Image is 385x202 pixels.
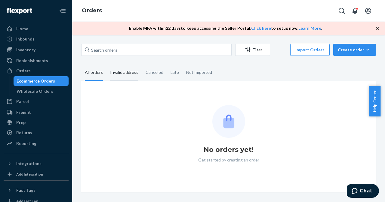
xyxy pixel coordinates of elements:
[146,65,163,80] div: Canceled
[129,25,322,31] p: Enable MFA within 22 days to keep accessing the Seller Portal. to setup now. .
[198,157,259,163] p: Get started by creating an order
[251,26,271,31] a: Click here
[16,47,35,53] div: Inventory
[347,184,379,199] iframe: Opens a widget where you can chat to one of our agents
[369,86,380,116] button: Help Center
[204,145,254,155] h1: No orders yet!
[16,161,42,167] div: Integrations
[336,5,348,17] button: Open Search Box
[186,65,212,80] div: Not Imported
[17,78,55,84] div: Ecommerce Orders
[4,45,69,55] a: Inventory
[4,171,69,178] a: Add Integration
[4,118,69,127] a: Prep
[171,65,179,80] div: Late
[4,56,69,65] a: Replenishments
[338,47,371,53] div: Create order
[14,76,69,86] a: Ecommerce Orders
[212,105,245,138] img: Empty list
[16,172,43,177] div: Add Integration
[16,119,26,125] div: Prep
[290,44,330,56] button: Import Orders
[82,7,102,14] a: Orders
[16,98,29,104] div: Parcel
[4,139,69,148] a: Reporting
[85,65,103,81] div: All orders
[4,97,69,106] a: Parcel
[77,2,107,20] ol: breadcrumbs
[16,26,28,32] div: Home
[4,128,69,137] a: Returns
[57,5,69,17] button: Close Navigation
[16,109,31,115] div: Freight
[110,65,138,81] div: Invalid address
[16,140,36,146] div: Reporting
[4,185,69,195] button: Fast Tags
[17,88,53,94] div: Wholesale Orders
[362,5,374,17] button: Open account menu
[349,5,361,17] button: Open notifications
[16,68,31,74] div: Orders
[16,36,35,42] div: Inbounds
[235,44,270,56] button: Filter
[298,26,321,31] a: Learn More
[7,8,32,14] img: Flexport logo
[81,44,232,56] input: Search orders
[16,187,35,193] div: Fast Tags
[16,130,32,136] div: Returns
[236,47,270,53] div: Filter
[4,159,69,168] button: Integrations
[4,24,69,34] a: Home
[14,86,69,96] a: Wholesale Orders
[16,58,48,64] div: Replenishments
[333,44,376,56] button: Create order
[4,66,69,76] a: Orders
[4,34,69,44] a: Inbounds
[4,107,69,117] a: Freight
